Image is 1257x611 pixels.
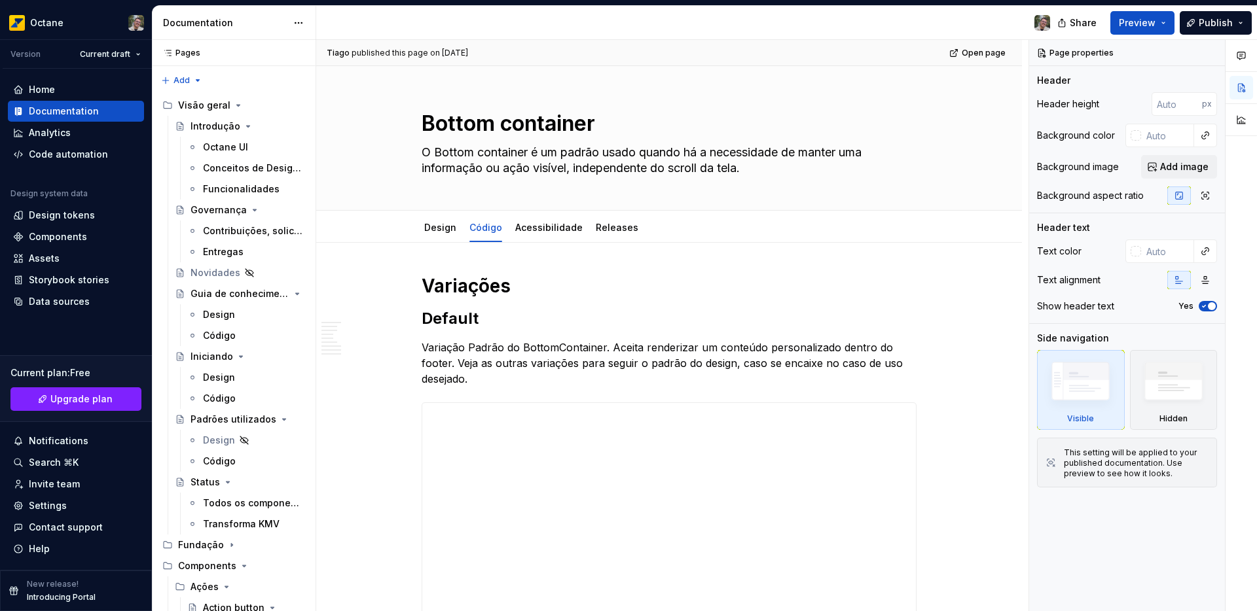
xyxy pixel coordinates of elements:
div: Design [419,213,462,241]
a: Código [469,222,502,233]
a: Invite team [8,474,144,495]
a: Settings [8,495,144,516]
span: Upgrade plan [50,393,113,406]
div: Pages [157,48,200,58]
div: Novidades [191,266,240,279]
a: Status [170,472,310,493]
button: Preview [1110,11,1175,35]
div: Contact support [29,521,103,534]
div: Ações [170,576,310,597]
a: Design [182,367,310,388]
div: Código [203,392,236,405]
textarea: O Bottom container é um padrão usado quando há a necessidade de manter uma informação ou ação vis... [419,142,914,179]
div: Components [178,559,236,572]
p: Introducing Portal [27,592,96,602]
div: Introdução [191,120,240,133]
a: Iniciando [170,346,310,367]
div: Assets [29,252,60,265]
a: Releases [596,222,638,233]
div: Components [29,230,87,243]
span: Preview [1119,16,1156,29]
span: Add image [1160,160,1209,173]
div: Documentation [163,16,287,29]
div: Version [10,49,41,60]
div: Invite team [29,478,80,491]
button: Add image [1141,155,1217,179]
div: Current plan : Free [10,366,141,379]
div: Settings [29,499,67,512]
a: Assets [8,248,144,269]
div: Components [157,555,310,576]
div: Status [191,476,220,489]
button: Current draft [74,45,147,63]
p: Variação Padrão do BottomContainer. Aceita renderizar um conteúdo personalizado dentro do footer.... [422,340,917,387]
div: Transforma KMV [203,517,280,531]
div: Releases [591,213,644,241]
button: Notifications [8,430,144,451]
div: Background image [1037,160,1119,173]
a: Contribuições, solicitações e bugs [182,220,310,241]
span: Publish [1199,16,1233,29]
button: Publish [1180,11,1252,35]
div: Background aspect ratio [1037,189,1144,202]
a: Analytics [8,122,144,143]
h2: Default [422,308,917,329]
a: Guia de conhecimento [170,283,310,304]
button: Share [1051,11,1105,35]
div: Storybook stories [29,273,109,287]
div: Documentation [29,105,99,118]
img: Tiago [1034,15,1050,31]
div: Todos os componentes [203,497,302,510]
a: Data sources [8,291,144,312]
a: Design [424,222,456,233]
button: OctaneTiago [3,9,149,37]
button: Search ⌘K [8,452,144,473]
a: Components [8,226,144,247]
div: Header height [1037,97,1099,111]
span: Open page [962,48,1006,58]
div: Fundação [178,538,224,551]
a: Código [182,451,310,472]
a: Design [182,304,310,325]
a: Padrões utilizados [170,409,310,430]
div: Header [1037,74,1070,87]
input: Auto [1141,124,1194,147]
button: Help [8,538,144,559]
span: Current draft [80,49,130,60]
button: Add [157,71,206,90]
div: Hidden [1130,350,1218,430]
img: e8093afa-4b23-4413-bf51-00cde92dbd3f.png [9,15,25,31]
a: Open page [945,44,1011,62]
p: px [1202,99,1212,109]
button: Contact support [8,517,144,538]
div: Guia de conhecimento [191,287,289,300]
div: Contribuições, solicitações e bugs [203,224,302,237]
a: Octane UI [182,137,310,158]
div: Data sources [29,295,90,308]
div: Hidden [1159,413,1188,424]
a: Código [182,325,310,346]
a: Code automation [8,144,144,165]
div: Octane UI [203,141,248,154]
div: This setting will be applied to your published documentation. Use preview to see how it looks. [1064,447,1209,479]
div: Show header text [1037,300,1114,313]
div: Design [203,371,235,384]
input: Auto [1141,239,1194,263]
span: Add [173,75,190,86]
div: Código [464,213,507,241]
div: Visible [1067,413,1094,424]
div: Código [203,455,236,468]
a: Conceitos de Design System [182,158,310,179]
input: Auto [1152,92,1202,116]
div: Iniciando [191,350,233,363]
a: Design tokens [8,205,144,226]
div: Side navigation [1037,332,1109,345]
a: Funcionalidades [182,179,310,200]
h1: Variações [422,274,917,298]
div: Design [203,434,235,447]
a: Código [182,388,310,409]
div: Help [29,542,50,555]
div: Design system data [10,188,88,199]
div: Funcionalidades [203,183,280,196]
div: Ações [191,580,219,593]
